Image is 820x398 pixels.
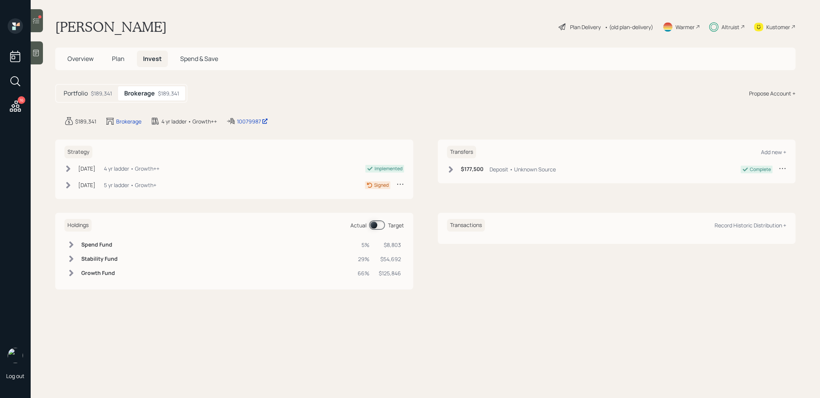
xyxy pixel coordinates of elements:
div: 4 yr ladder • Growth++ [161,117,217,125]
h6: Stability Fund [81,256,118,262]
h5: Portfolio [64,90,88,97]
div: 5% [358,241,370,249]
h5: Brokerage [124,90,155,97]
div: $189,341 [158,89,179,97]
h6: Spend Fund [81,242,118,248]
div: Log out [6,372,25,380]
div: $189,341 [75,117,96,125]
div: $54,692 [379,255,401,263]
div: 66% [358,269,370,277]
div: Kustomer [766,23,790,31]
div: Deposit • Unknown Source [490,165,556,173]
h6: Transfers [447,146,476,158]
div: 16 [18,96,25,104]
div: Add new + [761,148,786,156]
div: 29% [358,255,370,263]
span: Overview [67,54,94,63]
div: [DATE] [78,164,95,173]
span: Invest [143,54,162,63]
span: Spend & Save [180,54,218,63]
div: [DATE] [78,181,95,189]
div: Altruist [721,23,739,31]
div: $125,846 [379,269,401,277]
h6: $177,500 [461,166,483,173]
div: Brokerage [116,117,141,125]
div: Actual [350,221,366,229]
h6: Holdings [64,219,92,232]
div: Signed [374,182,389,189]
h6: Strategy [64,146,92,158]
div: 4 yr ladder • Growth++ [104,164,159,173]
div: Complete [750,166,771,173]
div: Plan Delivery [570,23,601,31]
div: Propose Account + [749,89,795,97]
div: Record Historic Distribution + [715,222,786,229]
div: 10079987 [237,117,268,125]
div: Implemented [375,165,403,172]
div: Target [388,221,404,229]
div: $189,341 [91,89,112,97]
span: Plan [112,54,125,63]
div: Warmer [675,23,695,31]
div: $8,803 [379,241,401,249]
h6: Transactions [447,219,485,232]
img: treva-nostdahl-headshot.png [8,348,23,363]
div: 5 yr ladder • Growth+ [104,181,156,189]
div: • (old plan-delivery) [605,23,653,31]
h6: Growth Fund [81,270,118,276]
h1: [PERSON_NAME] [55,18,167,35]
